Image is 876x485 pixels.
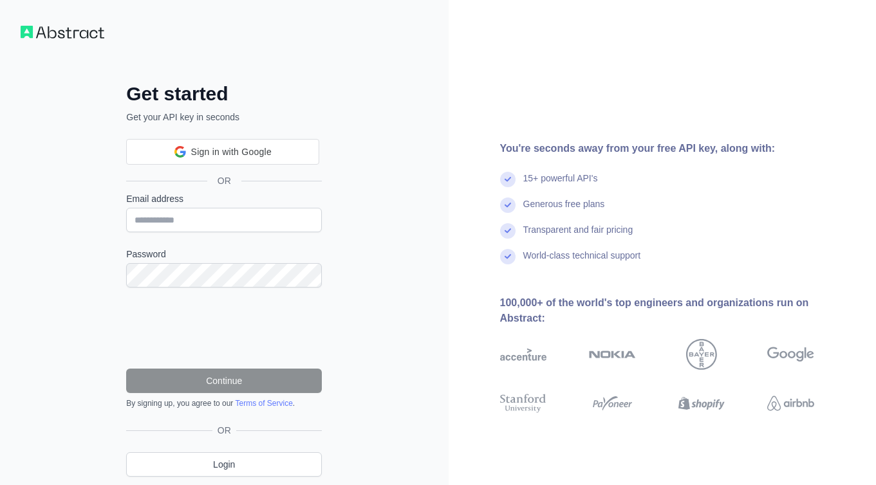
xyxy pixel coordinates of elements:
[235,399,292,408] a: Terms of Service
[500,392,547,415] img: stanford university
[126,452,322,477] a: Login
[126,248,322,261] label: Password
[523,172,598,197] div: 15+ powerful API's
[126,369,322,393] button: Continue
[767,339,814,370] img: google
[500,172,516,187] img: check mark
[589,392,636,415] img: payoneer
[686,339,717,370] img: bayer
[21,26,104,39] img: Workflow
[191,145,272,159] span: Sign in with Google
[126,111,322,124] p: Get your API key in seconds
[589,339,636,370] img: nokia
[500,223,516,239] img: check mark
[678,392,725,415] img: shopify
[126,82,322,105] h2: Get started
[523,223,633,249] div: Transparent and fair pricing
[523,197,605,223] div: Generous free plans
[500,295,856,326] div: 100,000+ of the world's top engineers and organizations run on Abstract:
[500,249,516,264] img: check mark
[212,424,236,437] span: OR
[767,392,814,415] img: airbnb
[500,339,547,370] img: accenture
[500,141,856,156] div: You're seconds away from your free API key, along with:
[126,398,322,408] div: By signing up, you agree to our .
[126,139,319,165] div: Sign in with Google
[523,249,641,275] div: World-class technical support
[126,303,322,353] iframe: reCAPTCHA
[126,192,322,205] label: Email address
[500,197,516,213] img: check mark
[207,174,241,187] span: OR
